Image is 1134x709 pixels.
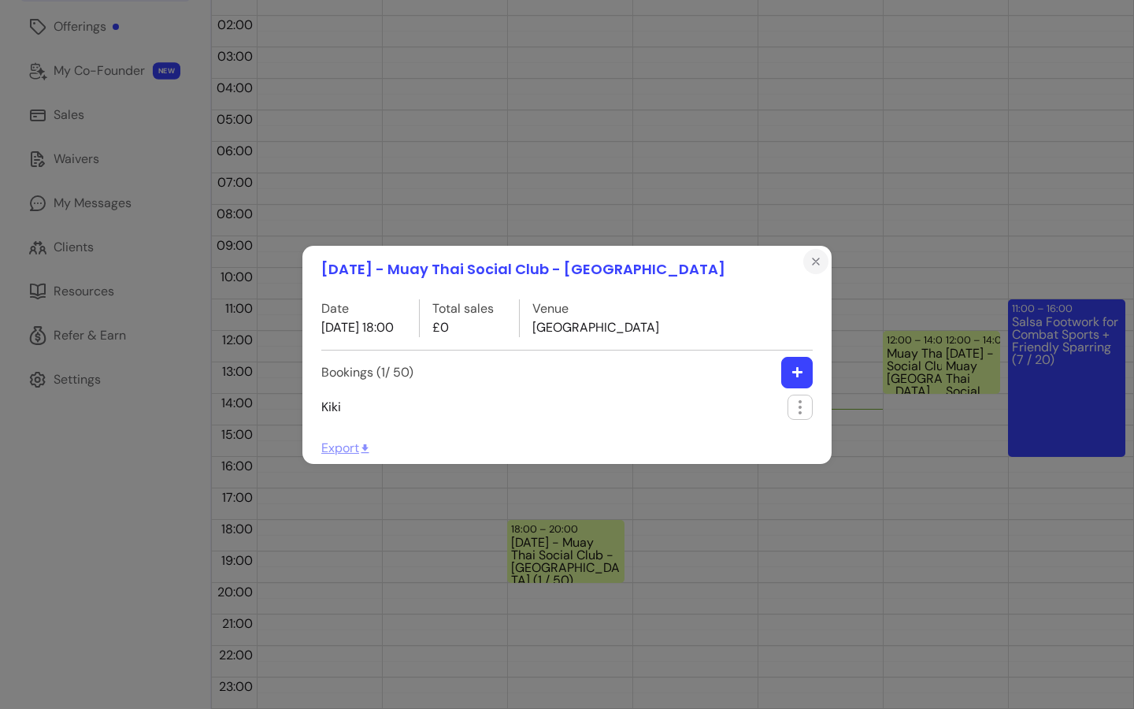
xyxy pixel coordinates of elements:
[432,299,494,318] label: Total sales
[532,299,659,318] label: Venue
[321,258,725,280] h1: [DATE] - Muay Thai Social Club - [GEOGRAPHIC_DATA]
[532,318,659,337] p: [GEOGRAPHIC_DATA]
[803,249,828,274] button: Close
[321,299,394,318] label: Date
[321,398,341,417] span: Kiki
[321,363,413,382] label: Bookings ( 1 / 50 )
[321,318,394,337] p: [DATE] 18:00
[432,318,494,337] p: £0
[321,440,371,456] span: Export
